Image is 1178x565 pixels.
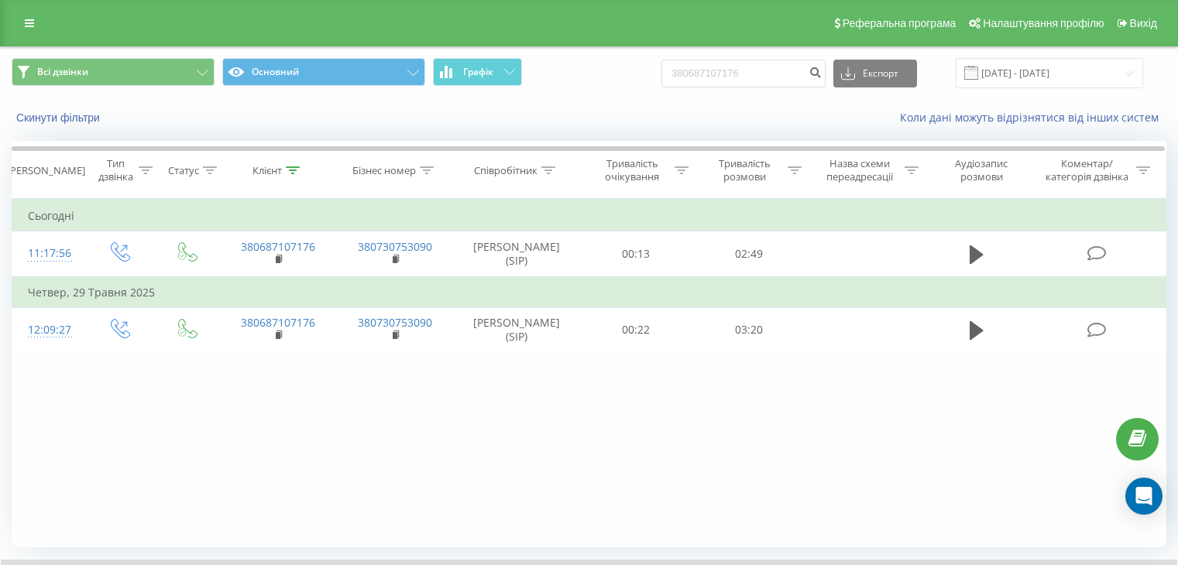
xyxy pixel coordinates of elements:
[463,67,493,77] span: Графік
[936,157,1027,183] div: Аудіозапис розмови
[706,157,784,183] div: Тривалість розмови
[12,58,215,86] button: Всі дзвінки
[1130,17,1157,29] span: Вихід
[222,58,425,86] button: Основний
[352,164,416,177] div: Бізнес номер
[98,157,134,183] div: Тип дзвінка
[692,307,805,352] td: 03:20
[12,277,1166,308] td: Четвер, 29 Травня 2025
[843,17,956,29] span: Реферальна програма
[168,164,199,177] div: Статус
[1042,157,1132,183] div: Коментар/категорія дзвінка
[594,157,671,183] div: Тривалість очікування
[7,164,85,177] div: [PERSON_NAME]
[28,238,69,269] div: 11:17:56
[358,315,432,330] a: 380730753090
[433,58,522,86] button: Графік
[474,164,537,177] div: Співробітник
[358,239,432,254] a: 380730753090
[37,66,88,78] span: Всі дзвінки
[692,231,805,277] td: 02:49
[28,315,69,345] div: 12:09:27
[12,200,1166,231] td: Сьогодні
[580,231,692,277] td: 00:13
[661,60,826,87] input: Пошук за номером
[983,17,1104,29] span: Налаштування профілю
[12,111,108,125] button: Скинути фільтри
[900,110,1166,125] a: Коли дані можуть відрізнятися вiд інших систем
[833,60,917,87] button: Експорт
[1125,478,1163,515] div: Open Intercom Messenger
[454,231,580,277] td: [PERSON_NAME] (SIP)
[241,239,315,254] a: 380687107176
[819,157,901,183] div: Назва схеми переадресації
[252,164,282,177] div: Клієнт
[580,307,692,352] td: 00:22
[454,307,580,352] td: [PERSON_NAME] (SIP)
[241,315,315,330] a: 380687107176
